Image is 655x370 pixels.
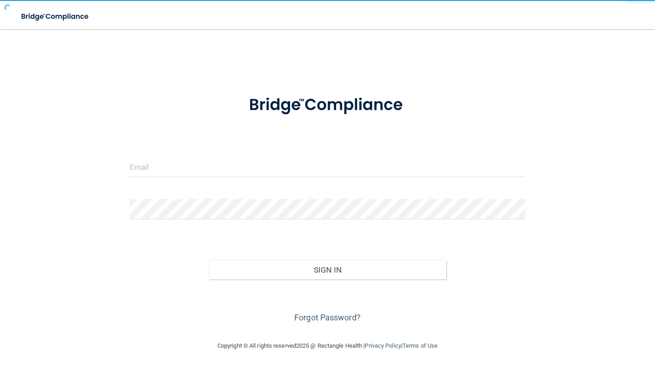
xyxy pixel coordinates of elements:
[365,342,401,349] a: Privacy Policy
[232,84,423,127] img: bridge_compliance_login_screen.278c3ca4.svg
[209,260,446,280] button: Sign In
[130,157,525,177] input: Email
[403,342,438,349] a: Terms of Use
[14,7,97,26] img: bridge_compliance_login_screen.278c3ca4.svg
[294,313,361,322] a: Forgot Password?
[161,331,494,360] div: Copyright © All rights reserved 2025 @ Rectangle Health | |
